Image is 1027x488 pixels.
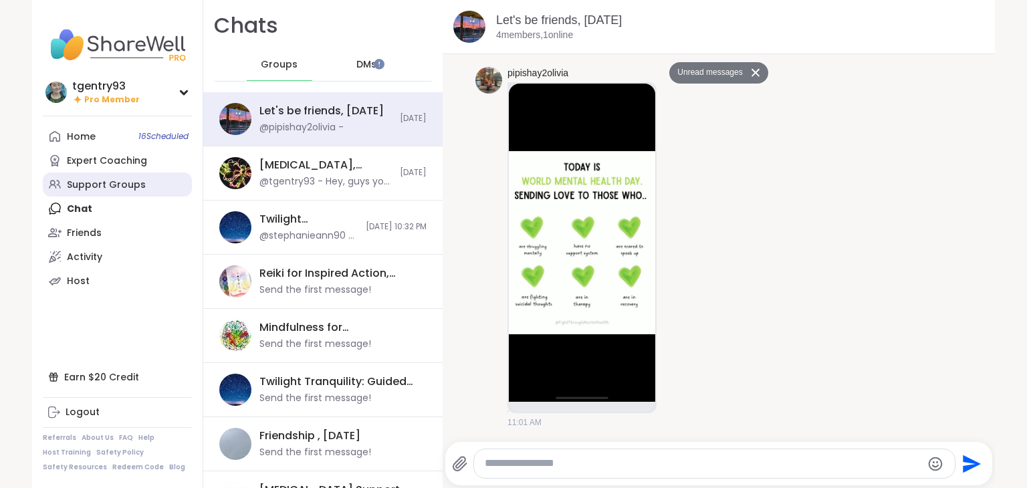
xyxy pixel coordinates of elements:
[496,13,622,27] a: Let's be friends, [DATE]
[96,448,144,457] a: Safety Policy
[259,266,419,281] div: Reiki for Inspired Action, [DATE]
[356,58,376,72] span: DMs
[219,320,251,352] img: Mindfulness for ADHD, Oct 13
[169,463,185,472] a: Blog
[67,275,90,288] div: Host
[400,113,427,124] span: [DATE]
[927,456,943,472] button: Emoji picker
[219,428,251,460] img: Friendship , Oct 10
[507,67,568,80] a: pipishay2olivia
[43,269,192,293] a: Host
[112,463,164,472] a: Redeem Code
[43,148,192,172] a: Expert Coaching
[400,167,427,178] span: [DATE]
[374,59,384,70] iframe: Spotlight
[219,211,251,243] img: Twilight Tranquility: Guided Meditations , Oct 09
[507,416,542,429] span: 11:01 AM
[43,21,192,68] img: ShareWell Nav Logo
[43,433,76,443] a: Referrals
[119,433,133,443] a: FAQ
[67,130,96,144] div: Home
[259,429,360,443] div: Friendship , [DATE]
[43,463,107,472] a: Safety Resources
[259,392,371,405] div: Send the first message!
[261,58,298,72] span: Groups
[219,374,251,406] img: Twilight Tranquility: Guided Meditations , Oct 10
[259,104,384,118] div: Let's be friends, [DATE]
[138,131,189,142] span: 16 Scheduled
[72,79,140,94] div: tgentry93
[259,446,371,459] div: Send the first message!
[219,157,251,189] img: Art Therapy, Oct 10
[219,103,251,135] img: Let's be friends, Oct 10
[82,433,114,443] a: About Us
[219,265,251,297] img: Reiki for Inspired Action, Oct 13
[45,82,67,103] img: tgentry93
[259,338,371,351] div: Send the first message!
[496,29,573,42] p: 4 members, 1 online
[259,121,344,134] div: @pipishay2olivia -
[43,221,192,245] a: Friends
[485,457,921,471] textarea: Type your message
[669,62,746,84] button: Unread messages
[43,172,192,197] a: Support Groups
[66,406,100,419] div: Logout
[259,212,358,227] div: Twilight Tranquility: Guided Meditations , [DATE]
[214,11,278,41] h1: Chats
[259,175,392,189] div: @tgentry93 - Hey, guys you don't need a lot of supplies just some paper and your preferred drawin...
[43,448,91,457] a: Host Training
[43,245,192,269] a: Activity
[43,400,192,424] a: Logout
[67,178,146,192] div: Support Groups
[67,227,102,240] div: Friends
[453,11,485,43] img: Let's be friends, Oct 10
[259,158,392,172] div: [MEDICAL_DATA], [DATE]
[43,124,192,148] a: Home16Scheduled
[509,84,655,402] img: IMG_2290.png
[67,251,102,264] div: Activity
[43,365,192,389] div: Earn $20 Credit
[259,283,371,297] div: Send the first message!
[259,229,358,243] div: @stephanieann90 - Gentle ocean waves
[475,67,502,94] img: https://sharewell-space-live.sfo3.digitaloceanspaces.com/user-generated/55b63ce6-323a-4f13-9d6e-1...
[138,433,154,443] a: Help
[366,221,427,233] span: [DATE] 10:32 PM
[259,320,419,335] div: Mindfulness for [MEDICAL_DATA], [DATE]
[259,374,419,389] div: Twilight Tranquility: Guided Meditations , [DATE]
[67,154,147,168] div: Expert Coaching
[955,449,986,479] button: Send
[84,94,140,106] span: Pro Member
